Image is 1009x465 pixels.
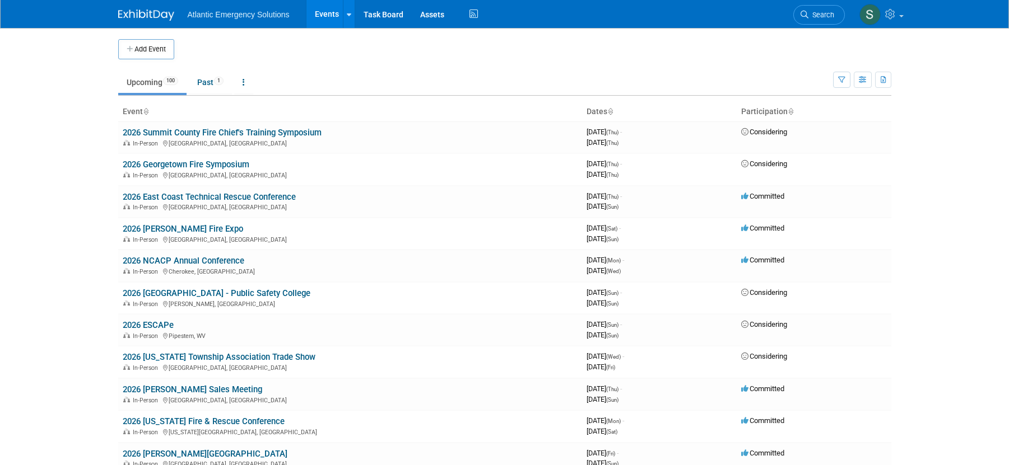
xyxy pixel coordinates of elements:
span: - [617,449,619,457]
a: 2026 [US_STATE] Township Association Trade Show [123,352,315,362]
div: [GEOGRAPHIC_DATA], [GEOGRAPHIC_DATA] [123,170,578,179]
span: (Sun) [606,300,619,307]
a: 2026 NCACP Annual Conference [123,256,244,266]
img: In-Person Event [123,140,130,145]
span: (Sun) [606,236,619,242]
span: (Sun) [606,322,619,328]
span: (Sun) [606,204,619,210]
span: [DATE] [587,128,622,136]
span: [DATE] [587,363,615,371]
a: Past1 [189,72,232,93]
a: Sort by Start Date [607,107,613,116]
span: In-Person [133,172,161,179]
span: [DATE] [587,138,619,147]
span: 100 [163,77,178,85]
a: 2026 [PERSON_NAME][GEOGRAPHIC_DATA] [123,449,287,459]
span: Considering [741,288,787,297]
span: [DATE] [587,427,617,435]
a: Sort by Participation Type [788,107,793,116]
img: In-Person Event [123,204,130,209]
img: In-Person Event [123,332,130,338]
img: In-Person Event [123,364,130,370]
span: [DATE] [587,192,622,200]
button: Add Event [118,39,174,59]
span: [DATE] [587,320,622,328]
div: [US_STATE][GEOGRAPHIC_DATA], [GEOGRAPHIC_DATA] [123,427,578,436]
span: - [620,288,622,297]
span: [DATE] [587,299,619,307]
span: [DATE] [587,234,619,243]
span: - [622,256,624,264]
span: In-Person [133,140,161,147]
span: (Mon) [606,418,621,424]
span: (Fri) [606,364,615,370]
span: In-Person [133,429,161,436]
span: - [622,352,624,360]
span: Committed [741,384,784,393]
a: 2026 [GEOGRAPHIC_DATA] - Public Safety College [123,288,310,298]
span: [DATE] [587,288,622,297]
span: Atlantic Emergency Solutions [188,10,290,19]
div: [GEOGRAPHIC_DATA], [GEOGRAPHIC_DATA] [123,138,578,147]
a: 2026 Georgetown Fire Symposium [123,159,249,170]
img: Stephanie Hood [859,4,881,25]
img: In-Person Event [123,236,130,242]
span: - [622,416,624,425]
div: [GEOGRAPHIC_DATA], [GEOGRAPHIC_DATA] [123,363,578,372]
span: [DATE] [587,256,624,264]
th: Event [118,102,582,121]
span: In-Person [133,364,161,372]
span: [DATE] [587,170,619,179]
span: Committed [741,256,784,264]
span: (Sat) [606,226,617,232]
span: Committed [741,449,784,457]
img: ExhibitDay [118,10,174,21]
span: In-Person [133,397,161,404]
span: Considering [741,128,787,136]
span: [DATE] [587,384,622,393]
span: Committed [741,416,784,425]
div: Pipestem, WV [123,331,578,340]
span: [DATE] [587,331,619,339]
th: Dates [582,102,737,121]
span: Considering [741,352,787,360]
span: In-Person [133,332,161,340]
span: [DATE] [587,395,619,403]
span: (Wed) [606,354,621,360]
div: [GEOGRAPHIC_DATA], [GEOGRAPHIC_DATA] [123,234,578,243]
span: (Sat) [606,429,617,435]
img: In-Person Event [123,397,130,402]
span: In-Person [133,268,161,275]
a: Sort by Event Name [143,107,148,116]
span: [DATE] [587,449,619,457]
span: [DATE] [587,202,619,210]
a: Search [793,5,845,25]
span: - [620,320,622,328]
a: 2026 East Coast Technical Rescue Conference [123,192,296,202]
span: (Sun) [606,397,619,403]
span: Considering [741,159,787,168]
span: Committed [741,192,784,200]
a: 2026 Summit County Fire Chief's Training Symposium [123,128,322,138]
span: In-Person [133,204,161,211]
span: [DATE] [587,266,621,275]
a: 2026 [PERSON_NAME] Fire Expo [123,224,243,234]
span: (Thu) [606,194,619,200]
a: 2026 [PERSON_NAME] Sales Meeting [123,384,262,394]
span: In-Person [133,236,161,243]
span: Considering [741,320,787,328]
div: [GEOGRAPHIC_DATA], [GEOGRAPHIC_DATA] [123,202,578,211]
span: (Thu) [606,161,619,167]
span: (Thu) [606,172,619,178]
span: In-Person [133,300,161,308]
a: Upcoming100 [118,72,187,93]
img: In-Person Event [123,268,130,274]
span: (Thu) [606,140,619,146]
img: In-Person Event [123,172,130,177]
span: [DATE] [587,159,622,168]
span: [DATE] [587,416,624,425]
span: [DATE] [587,352,624,360]
a: 2026 [US_STATE] Fire & Rescue Conference [123,416,285,426]
th: Participation [737,102,891,121]
span: (Fri) [606,450,615,457]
